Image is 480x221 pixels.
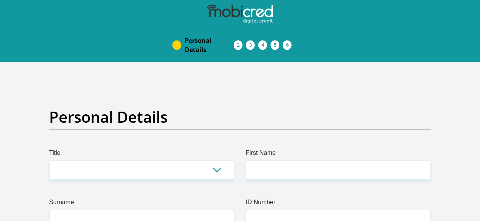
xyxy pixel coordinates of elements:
[49,108,431,126] h2: Personal Details
[179,33,240,57] a: PersonalDetails
[49,148,234,161] label: Title
[185,36,234,54] span: Personal Details
[246,161,431,179] input: First Name
[246,148,431,161] label: First Name
[207,5,273,24] img: mobicred logo
[49,198,234,210] label: Surname
[246,198,431,210] label: ID Number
